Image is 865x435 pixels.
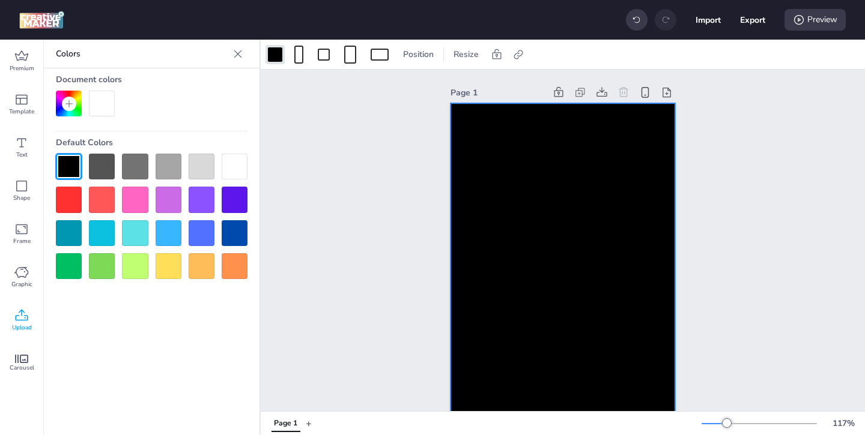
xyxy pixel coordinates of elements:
[740,7,765,32] button: Export
[9,107,34,116] span: Template
[696,7,721,32] button: Import
[451,86,545,99] div: Page 1
[401,48,436,61] span: Position
[56,68,247,91] div: Document colors
[451,48,481,61] span: Resize
[306,413,312,434] button: +
[16,150,28,160] span: Text
[829,417,858,430] div: 117 %
[10,64,34,73] span: Premium
[266,413,306,434] div: Tabs
[12,323,32,332] span: Upload
[19,11,64,29] img: logo Creative Maker
[56,40,228,68] p: Colors
[11,280,32,289] span: Graphic
[785,9,846,31] div: Preview
[274,418,297,429] div: Page 1
[56,131,247,154] div: Default Colors
[13,236,31,246] span: Frame
[10,363,34,373] span: Carousel
[13,193,30,203] span: Shape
